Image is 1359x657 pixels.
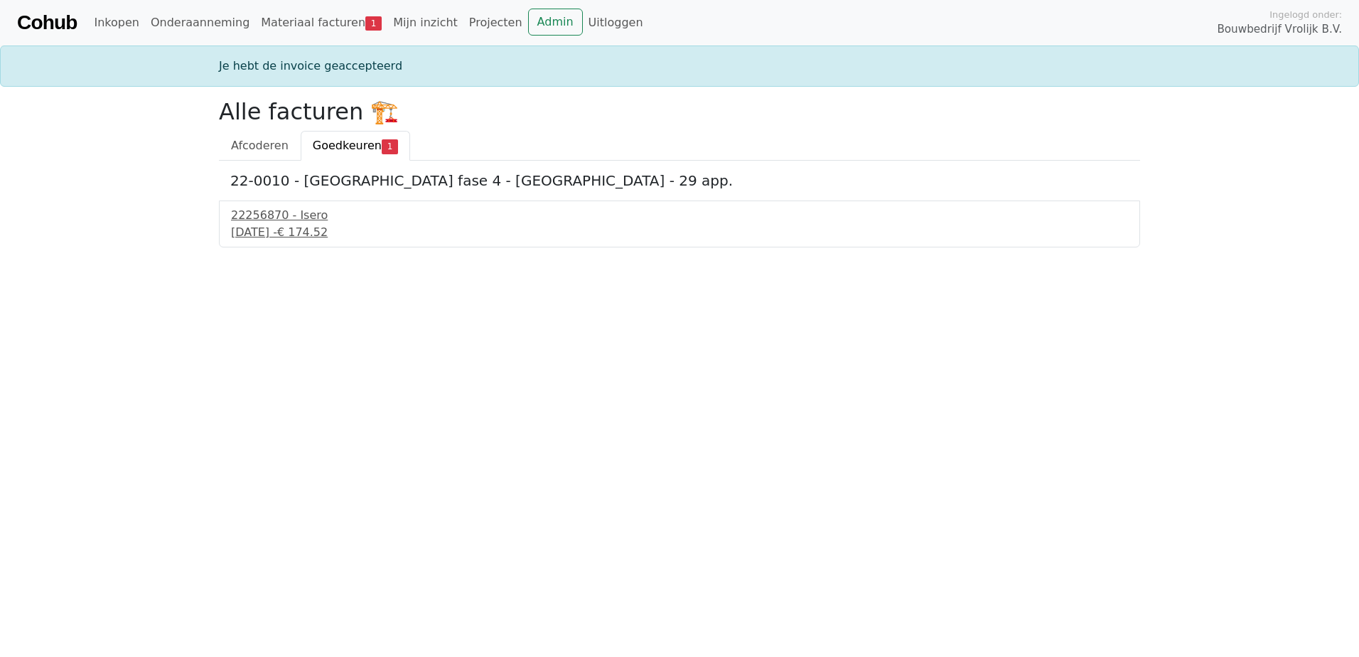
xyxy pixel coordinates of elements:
[231,139,289,152] span: Afcoderen
[313,139,382,152] span: Goedkeuren
[301,131,410,161] a: Goedkeuren1
[277,225,328,239] span: € 174.52
[1217,21,1342,38] span: Bouwbedrijf Vrolijk B.V.
[255,9,387,37] a: Materiaal facturen1
[219,131,301,161] a: Afcoderen
[145,9,255,37] a: Onderaanneming
[219,98,1140,125] h2: Alle facturen 🏗️
[17,6,77,40] a: Cohub
[231,207,1128,224] div: 22256870 - Isero
[387,9,463,37] a: Mijn inzicht
[230,172,1129,189] h5: 22-0010 - [GEOGRAPHIC_DATA] fase 4 - [GEOGRAPHIC_DATA] - 29 app.
[1269,8,1342,21] span: Ingelogd onder:
[231,207,1128,241] a: 22256870 - Isero[DATE] -€ 174.52
[88,9,144,37] a: Inkopen
[463,9,528,37] a: Projecten
[210,58,1149,75] div: Je hebt de invoice geaccepteerd
[365,16,382,31] span: 1
[231,224,1128,241] div: [DATE] -
[382,139,398,154] span: 1
[583,9,649,37] a: Uitloggen
[528,9,583,36] a: Admin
